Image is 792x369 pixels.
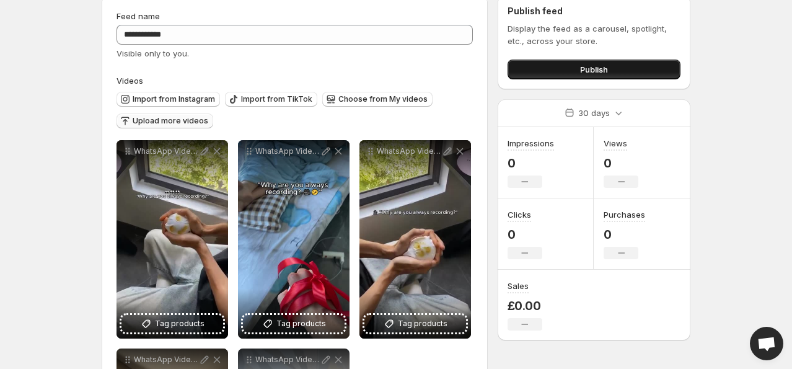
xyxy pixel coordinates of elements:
div: WhatsApp Video [DATE] at 095845Tag products [359,140,471,339]
span: Import from TikTok [241,94,312,104]
button: Choose from My videos [322,92,433,107]
button: Tag products [121,315,223,332]
span: Tag products [398,318,447,330]
span: Feed name [117,11,160,21]
span: Tag products [276,318,326,330]
p: 30 days [578,107,610,119]
button: Import from TikTok [225,92,317,107]
p: 0 [508,156,554,171]
p: 0 [604,227,645,242]
h3: Impressions [508,137,554,149]
span: Visible only to you. [117,48,189,58]
span: Import from Instagram [133,94,215,104]
button: Tag products [243,315,345,332]
div: WhatsApp Video [DATE] at 095856 1Tag products [117,140,228,339]
h3: Sales [508,280,529,292]
button: Tag products [364,315,466,332]
h3: Views [604,137,627,149]
p: Display the feed as a carousel, spotlight, etc., across your store. [508,22,680,47]
button: Publish [508,60,680,79]
button: Upload more videos [117,113,213,128]
span: Upload more videos [133,116,208,126]
button: Import from Instagram [117,92,220,107]
div: Open chat [750,327,783,360]
h3: Clicks [508,208,531,221]
p: 0 [508,227,542,242]
span: Choose from My videos [338,94,428,104]
span: Publish [580,63,608,76]
p: £0.00 [508,298,542,313]
p: 0 [604,156,638,171]
p: WhatsApp Video [DATE] at 095856 [255,146,320,156]
span: Tag products [155,318,205,330]
h3: Purchases [604,208,645,221]
p: WhatsApp Video [DATE] at 095856 1 [134,146,198,156]
div: WhatsApp Video [DATE] at 095856Tag products [238,140,350,339]
h2: Publish feed [508,5,680,17]
p: WhatsApp Video [DATE] at 095845 [377,146,441,156]
span: Videos [117,76,143,86]
p: WhatsApp Video [DATE] at 095839 [134,355,198,365]
p: WhatsApp Video [DATE] at 095832 [255,355,320,365]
